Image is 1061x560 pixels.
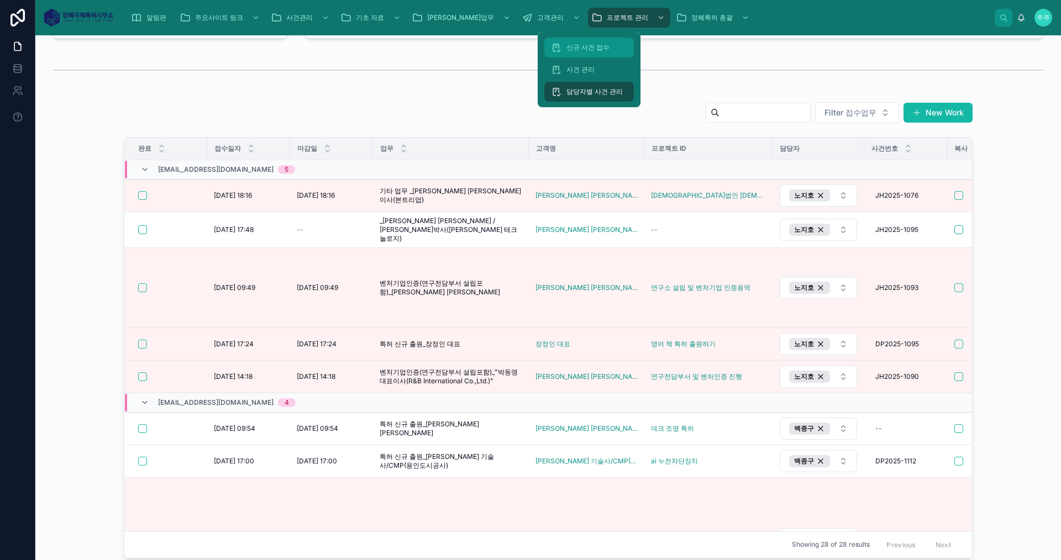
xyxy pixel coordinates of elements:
span: [PERSON_NAME]업무 [427,13,494,22]
a: 기타 업무 _[PERSON_NAME] [PERSON_NAME]이사(본트리업) [380,187,522,204]
a: [DATE] 18:16 [214,191,283,200]
a: 고객관리 [518,8,586,28]
span: 정혜특허 총괄 [691,13,733,22]
span: 마감일 [297,144,317,153]
span: [DATE] 14:18 [297,372,335,381]
span: 노지호 [794,191,814,200]
a: DP2025-1112 [871,452,941,470]
span: [EMAIL_ADDRESS][DOMAIN_NAME] [158,398,274,407]
a: [PERSON_NAME] [PERSON_NAME] [535,424,638,433]
a: [DATE] 17:48 [214,225,283,234]
a: DP2025-1095 [871,335,941,353]
a: Select Button [779,184,858,207]
button: Select Button [780,418,857,440]
span: [DATE] 18:16 [297,191,335,200]
span: [DATE] 09:49 [214,283,255,292]
button: Unselect 24 [789,371,830,383]
span: -- [651,225,658,234]
a: [DATE] 18:16 [297,191,366,200]
button: New Work [904,103,973,123]
span: JH2025-1093 [875,283,918,292]
span: 신규 사건 접수 [566,43,610,52]
span: 노지호 [794,225,814,234]
a: Select Button [779,365,858,388]
span: 특허 신규 출원_[PERSON_NAME] [PERSON_NAME] [380,420,522,437]
span: [DATE] 17:24 [297,340,337,348]
span: [PERSON_NAME] [PERSON_NAME]이사(R&B International Co.,Ltd.) [535,372,638,381]
span: [DATE] 17:48 [214,225,254,234]
a: Select Button [779,332,858,356]
button: Select Button [780,366,857,388]
span: [DEMOGRAPHIC_DATA]법인 [DEMOGRAPHIC_DATA]. 설립 [651,191,766,200]
a: [PERSON_NAME] [PERSON_NAME] / [PERSON_NAME]박사([PERSON_NAME] 테크놀로지) [535,225,638,234]
a: [PERSON_NAME] 기술사/CMP(용인도시공사) [535,457,638,466]
a: 연구전담부서 및 벤처인증 진행 [651,372,766,381]
a: Select Button [779,276,858,299]
a: 주요사이트 링크 [176,8,265,28]
a: 연구소 설립 및 벤처기업 인증용역 [651,283,750,292]
span: 담당자 [780,144,800,153]
a: 데크 조명 특허 [651,424,766,433]
a: 데크 조명 특허 [651,424,694,433]
a: [PERSON_NAME] [PERSON_NAME] [535,283,638,292]
a: 알림판 [128,8,174,28]
button: Unselect 24 [789,282,830,294]
span: 접수일자 [214,144,241,153]
a: 신규 사건 접수 [544,38,634,57]
button: Unselect 24 [789,224,830,236]
span: 주요사이트 링크 [195,13,243,22]
span: [DATE] 18:16 [214,191,252,200]
img: App logo [44,9,113,27]
button: Select Button [780,333,857,355]
button: Select Button [780,450,857,472]
button: Select Button [815,102,899,123]
span: Filter 접수업무 [824,107,876,118]
span: [DATE] 09:54 [214,424,255,433]
a: Select Button [779,417,858,440]
a: 담당자별 사건 관리 [544,82,634,102]
a: [PERSON_NAME]업무 [408,8,516,28]
button: Select Button [780,277,857,299]
a: _[PERSON_NAME] [PERSON_NAME] / [PERSON_NAME]박사([PERSON_NAME] 테크놀로지) [380,216,522,243]
a: 장정인 대표 [535,340,570,348]
a: 연구전담부서 및 벤처인증 진행 [651,372,742,381]
span: DP2025-1112 [875,457,916,466]
span: 노지호 [794,372,814,381]
a: JH2025-1093 [871,279,941,297]
span: 알림판 [146,13,166,22]
a: ai 누전차단장치 [651,457,698,466]
a: 사건관리 [267,8,335,28]
span: 고객명 [536,144,556,153]
span: 완료 [138,144,151,153]
span: -- [297,225,303,234]
a: [DATE] 14:18 [214,372,283,381]
a: 영어 책 특허 출원하기 [651,340,716,348]
button: Select Button [780,184,857,207]
span: 기초 자료 [356,13,384,22]
a: 기초 자료 [337,8,406,28]
a: JH2025-1076 [871,187,941,204]
span: 백종구 [794,424,814,433]
a: Select Button [779,218,858,241]
a: [DATE] 17:00 [297,457,366,466]
button: Select Button [780,219,857,241]
div: scrollable content [122,6,995,30]
span: 특허 신규 출원_[PERSON_NAME] 기술사/CMP(용인도시공사) [380,452,522,470]
div: -- [875,424,882,433]
span: 백종구 [794,457,814,466]
span: 사건번호 [871,144,898,153]
a: Select Button [779,450,858,473]
span: 특허 신규 출원_장정인 대표 [380,340,460,348]
span: 벤처기업인증(연구전담부서 설립포함)_"박동명 대표이사(R&B International Co.,Ltd.)" [380,368,522,385]
span: 프로젝트 ID [652,144,686,153]
a: [DATE] 17:24 [214,340,283,348]
span: [DATE] 14:18 [214,372,253,381]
